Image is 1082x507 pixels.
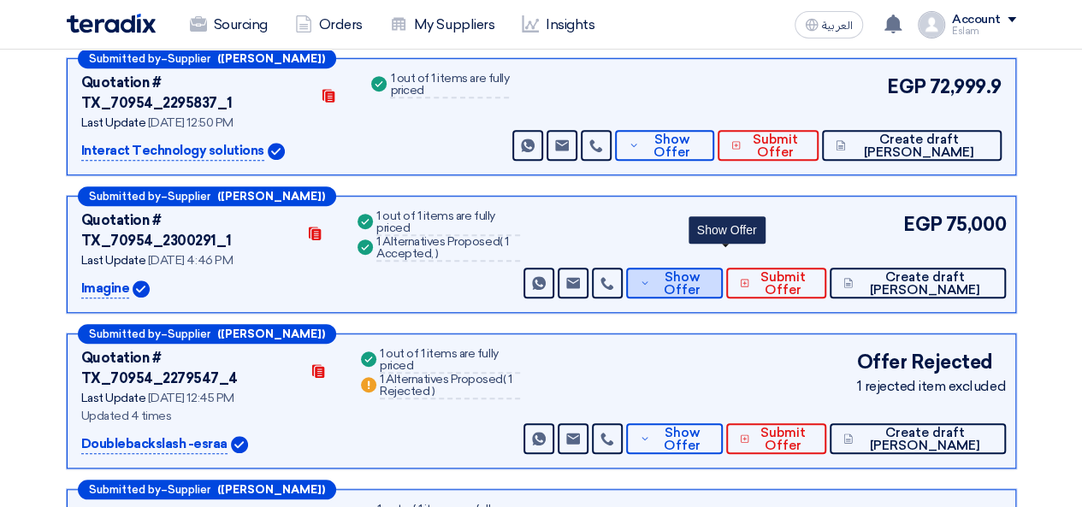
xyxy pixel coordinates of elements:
[432,384,435,398] span: )
[918,11,945,38] img: profile_test.png
[887,73,926,101] span: EGP
[856,376,1005,397] div: 1 rejected item excluded
[503,372,506,386] span: (
[754,271,813,297] span: Submit Offer
[268,143,285,160] img: Verified Account
[81,141,264,162] p: Interact Technology solutions
[168,191,210,202] span: Supplier
[718,130,819,161] button: Submit Offer
[654,427,710,452] span: Show Offer
[81,348,299,389] div: Quotation # TX_70954_2279547_4
[81,73,310,114] div: Quotation # TX_70954_2295837_1
[217,484,325,495] b: ([PERSON_NAME])
[168,328,210,339] span: Supplier
[903,210,943,239] span: EGP
[654,271,710,297] span: Show Offer
[508,6,608,44] a: Insights
[89,191,161,202] span: Submitted by
[133,280,150,298] img: Verified Account
[390,73,509,98] div: 1 out of 1 items are fully priced
[148,115,234,130] span: [DATE] 12:50 PM
[857,271,991,297] span: Create draft [PERSON_NAME]
[822,20,853,32] span: العربية
[89,53,161,64] span: Submitted by
[78,49,336,68] div: –
[830,268,1006,298] button: Create draft [PERSON_NAME]
[830,423,1006,454] button: Create draft [PERSON_NAME]
[626,268,723,298] button: Show Offer
[380,374,520,399] div: 1 Alternatives Proposed
[376,236,520,262] div: 1 Alternatives Proposed
[217,191,325,202] b: ([PERSON_NAME])
[689,216,766,244] div: Show Offer
[754,427,813,452] span: Submit Offer
[380,348,520,374] div: 1 out of 1 items are fully priced
[176,6,281,44] a: Sourcing
[81,391,146,405] span: Last Update
[89,328,161,339] span: Submitted by
[81,115,146,130] span: Last Update
[795,11,863,38] button: العربية
[217,328,325,339] b: ([PERSON_NAME])
[231,436,248,453] img: Verified Account
[376,6,508,44] a: My Suppliers
[81,407,337,425] div: Updated 4 times
[78,186,336,206] div: –
[81,210,296,251] div: Quotation # TX_70954_2300291_1
[217,53,325,64] b: ([PERSON_NAME])
[148,253,233,268] span: [DATE] 4:46 PM
[148,391,234,405] span: [DATE] 12:45 PM
[376,234,509,261] span: 1 Accepted,
[168,484,210,495] span: Supplier
[726,268,826,298] button: Submit Offer
[168,53,210,64] span: Supplier
[952,27,1016,36] div: Eslam
[615,130,713,161] button: Show Offer
[952,13,1001,27] div: Account
[81,434,228,455] p: Doublebackslash -esraa
[78,324,336,344] div: –
[850,133,988,159] span: Create draft [PERSON_NAME]
[929,73,1001,101] span: 72,999.9
[89,484,161,495] span: Submitted by
[81,279,130,299] p: Imagine
[946,210,1006,239] span: 75,000
[81,253,146,268] span: Last Update
[380,372,512,398] span: 1 Rejected
[857,427,991,452] span: Create draft [PERSON_NAME]
[745,133,805,159] span: Submit Offer
[435,246,439,261] span: )
[643,133,700,159] span: Show Offer
[726,423,826,454] button: Submit Offer
[822,130,1001,161] button: Create draft [PERSON_NAME]
[626,423,723,454] button: Show Offer
[281,6,376,44] a: Orders
[500,234,503,249] span: (
[78,480,336,499] div: –
[67,14,156,33] img: Teradix logo
[376,210,520,236] div: 1 out of 1 items are fully priced
[856,348,992,376] span: Offer Rejected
